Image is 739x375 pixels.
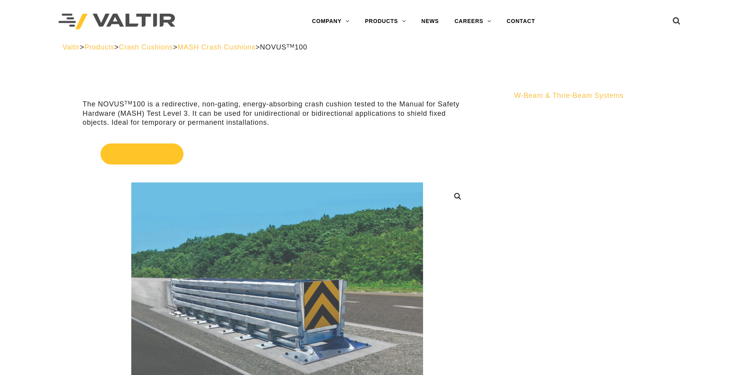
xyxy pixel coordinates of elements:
[260,43,307,51] span: NOVUS 100
[119,43,173,51] a: Crash Cushions
[514,92,624,99] span: W-Beam & Thrie-Beam Systems
[286,43,295,49] sup: TM
[514,91,672,100] a: W-Beam & Thrie-Beam Systems
[124,100,132,106] sup: TM
[499,14,543,29] a: CONTACT
[101,143,183,165] span: Get Quote
[414,14,447,29] a: NEWS
[178,43,256,51] a: MASH Crash Cushions
[304,14,357,29] a: COMPANY
[63,43,677,52] div: > > > >
[83,100,472,127] p: The NOVUS 100 is a redirective, non-gating, energy-absorbing crash cushion tested to the Manual f...
[58,14,175,30] img: Valtir
[63,43,80,51] a: Valtir
[83,134,472,174] a: Get Quote
[83,78,472,94] h1: NOVUS 100
[84,43,114,51] a: Products
[447,14,499,29] a: CAREERS
[137,76,153,89] sup: TM
[357,14,414,29] a: PRODUCTS
[514,78,672,83] h2: Recently Viewed Products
